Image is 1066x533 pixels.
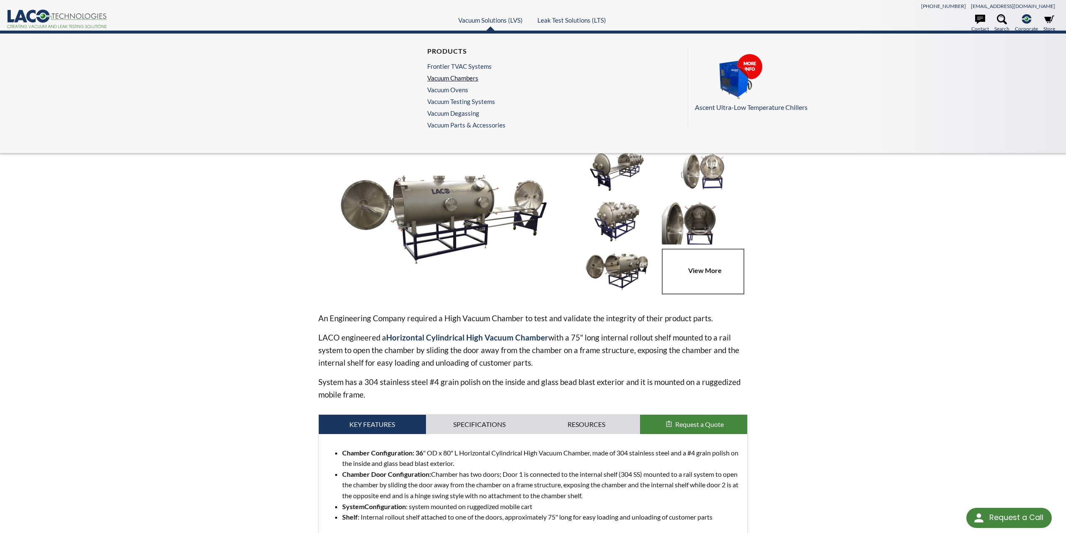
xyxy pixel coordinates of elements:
a: Vacuum Chambers [427,74,501,82]
a: Ascent Ultra-Low Temperature Chillers [695,54,1045,113]
strong: Horizontal Cylindrical High Vacuum Chamber [386,333,548,342]
img: Ascent_Chillers_Pods__LVS_.png [695,54,779,101]
img: round button [972,511,986,525]
a: Resources [533,415,640,434]
a: Vacuum Parts & Accessories [427,121,506,129]
img: Custom Solution | Horizontal Cylindrical High Vacuum Chamber, table out [576,148,658,194]
a: [PHONE_NUMBER] [921,3,966,9]
a: Vacuum Degassing [427,109,501,117]
a: Store [1043,14,1055,33]
a: Vacuum Ovens [427,86,501,94]
strong: Chamber Door Configuration: [342,470,431,478]
a: Key Features [319,415,426,434]
a: Search [994,14,1009,33]
p: Ascent Ultra-Low Temperature Chillers [695,102,976,113]
span: Request a Quote [675,420,724,428]
a: Specifications [426,415,533,434]
li: : system mounted on ruggedized mobile cart [342,501,741,512]
p: An Engineering Company required a High Vacuum Chamber to test and validate the integrity of their... [318,312,748,325]
strong: Configuration [364,502,406,510]
span: Corporate [1015,25,1038,33]
a: Leak Test Solutions (LTS) [537,16,606,24]
p: LACO engineered a with a 75" long internal rollout shelf mounted to a rail system to open the cha... [318,331,748,369]
strong: Chamber Configuration: 36 [342,449,423,457]
a: Vacuum Solutions (LVS) [458,16,523,24]
img: Custom Solution | Horizontal Cylindrical High Vacuum Chamber, angled rear view [576,199,658,244]
strong: Shelf [342,513,358,521]
a: Vacuum Testing Systems [427,98,501,105]
li: Chamber has two doors; Door 1 is connected to the internal shelf (304 SS) mounted to a rail syste... [342,469,741,501]
li: : Internal rollout shelf attached to one of the doors, approximately 75" long for easy loading an... [342,512,741,523]
a: Contact [971,14,989,33]
img: Custom Solution | Horizontal Cylindrical High Vacuum Chamber, doors open, end view [662,148,743,194]
p: System has a 304 stainless steel #4 grain polish on the inside and glass bead blast exterior and ... [318,376,748,401]
div: Request a Call [989,508,1043,527]
li: " OD x 80" L Horizontal Cylindrical High Vacuum Chamber, made of 304 stainless steel and a #4 gra... [342,447,741,469]
a: [EMAIL_ADDRESS][DOMAIN_NAME] [971,3,1055,9]
img: Custom Solution | Horizontal Cylindrical High Vacuum Chamber, one door closed, end view [662,199,743,244]
img: Custom Solution | Horizontal Cylindrical High Vacuum Chamber, doors open, angled view [576,249,658,294]
button: Request a Quote [640,415,747,434]
div: Request a Call [966,508,1052,528]
img: Custom Solution | Horizontal Cylindrical High Vacuum Chamber, doors open, side view [318,148,569,289]
strong: System [342,502,406,510]
h4: Products [427,47,501,56]
a: Frontier TVAC Systems [427,62,501,70]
